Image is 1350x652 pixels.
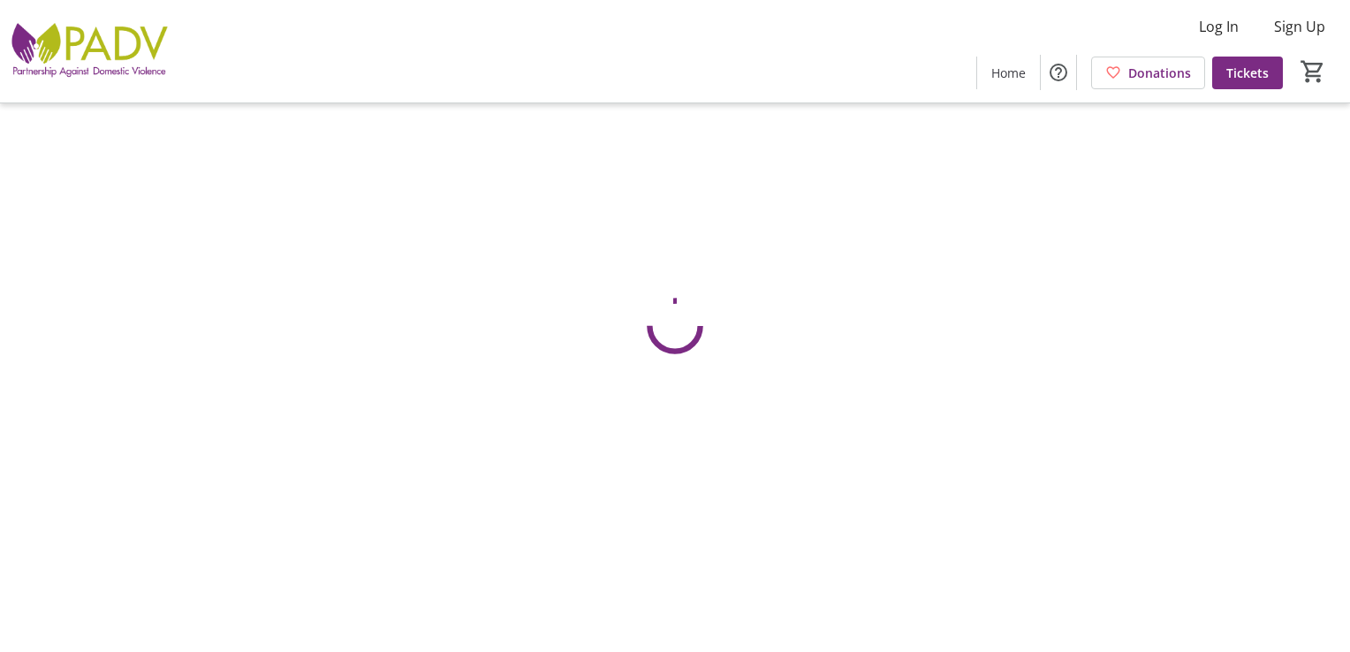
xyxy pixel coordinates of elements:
[1212,57,1283,89] a: Tickets
[1091,57,1205,89] a: Donations
[977,57,1040,89] a: Home
[1260,12,1339,41] button: Sign Up
[11,7,168,95] img: Partnership Against Domestic Violence's Logo
[1226,64,1269,82] span: Tickets
[1199,16,1239,37] span: Log In
[1128,64,1191,82] span: Donations
[991,64,1026,82] span: Home
[1041,55,1076,90] button: Help
[1297,56,1329,87] button: Cart
[1185,12,1253,41] button: Log In
[1274,16,1325,37] span: Sign Up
